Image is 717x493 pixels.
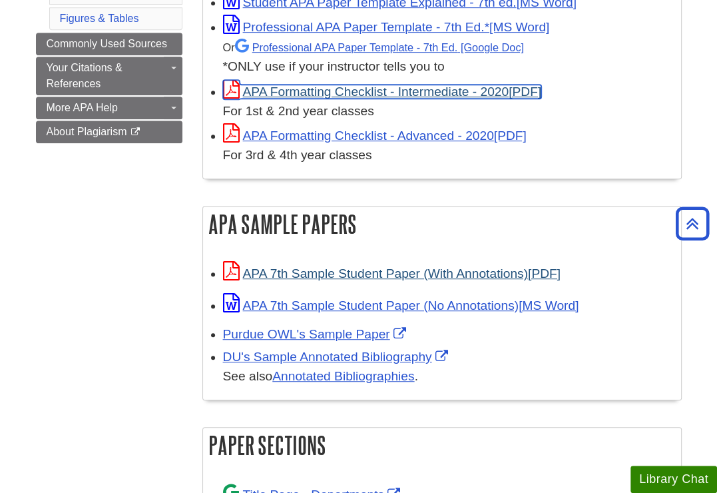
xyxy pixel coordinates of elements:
a: Your Citations & References [36,57,182,95]
a: Link opens in new window [223,129,527,143]
span: More APA Help [47,102,118,113]
div: For 3rd & 4th year classes [223,146,674,165]
button: Library Chat [630,466,717,493]
a: Link opens in new window [223,85,542,99]
span: Commonly Used Sources [47,38,167,49]
a: About Plagiarism [36,121,182,143]
a: Commonly Used Sources [36,33,182,55]
h2: Paper Sections [203,428,681,463]
div: For 1st & 2nd year classes [223,102,674,121]
a: Professional APA Paper Template - 7th Ed. [235,41,524,53]
a: Link opens in new window [223,298,579,312]
div: *ONLY use if your instructor tells you to [223,37,674,77]
a: Link opens in new window [223,327,409,341]
a: Figures & Tables [60,13,139,24]
span: Your Citations & References [47,62,122,89]
a: Link opens in new window [223,20,550,34]
a: Link opens in new window [223,266,561,280]
a: Annotated Bibliographies [272,369,414,383]
small: Or [223,41,524,53]
span: About Plagiarism [47,126,127,137]
i: This link opens in a new window [130,128,141,137]
div: See also . [223,367,674,386]
a: Back to Top [671,215,714,233]
a: Link opens in new window [223,350,451,364]
a: More APA Help [36,97,182,119]
h2: APA Sample Papers [203,207,681,242]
